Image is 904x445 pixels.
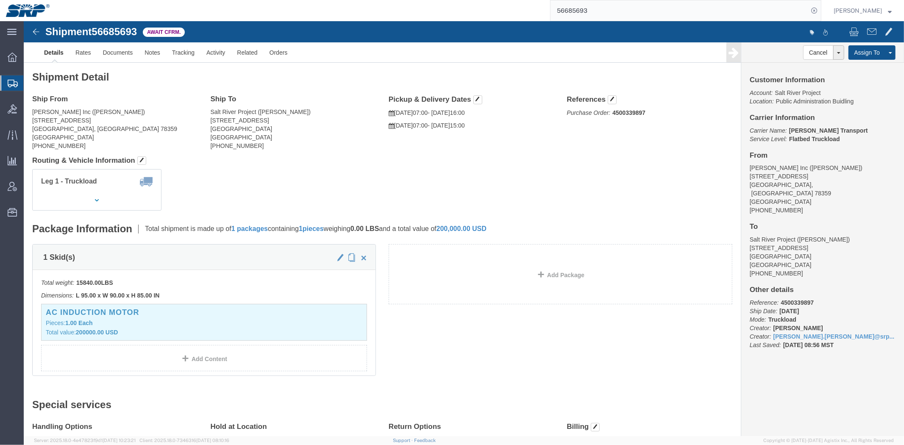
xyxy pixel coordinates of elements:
span: [DATE] 08:10:16 [196,438,229,443]
span: Copyright © [DATE]-[DATE] Agistix Inc., All Rights Reserved [763,437,894,444]
iframe: FS Legacy Container [24,21,904,436]
span: Server: 2025.18.0-4e47823f9d1 [34,438,136,443]
button: [PERSON_NAME] [833,6,892,16]
span: Marissa Camacho [834,6,882,15]
img: logo [6,4,50,17]
a: Feedback [414,438,436,443]
a: Support [393,438,414,443]
span: Client: 2025.18.0-7346316 [139,438,229,443]
input: Search for shipment number, reference number [551,0,808,21]
span: [DATE] 10:23:21 [103,438,136,443]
